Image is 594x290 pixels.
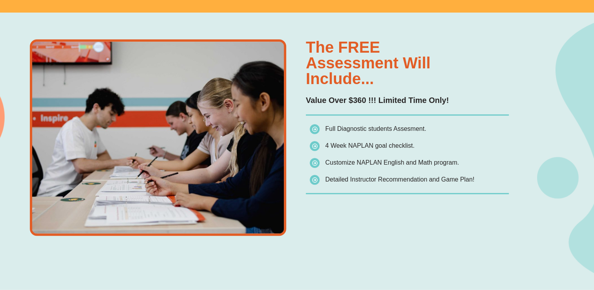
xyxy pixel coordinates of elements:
img: icon-list.png [310,175,320,185]
img: icon-list.png [310,124,320,134]
span: Full Diagnostic students Assesment. [325,125,426,132]
h3: The FREE assessment will include... [306,39,509,86]
span: 4 Week NAPLAN goal checklist. [325,142,414,149]
span: Detailed Instructor Recommendation and Game Plan! [325,176,474,183]
span: Customize NAPLAN English and Math program. [325,159,459,166]
div: 채팅 위젯 [459,202,594,290]
p: Value Over $360 !!! Limited Time Only! [306,94,509,106]
img: icon-list.png [310,158,320,168]
img: icon-list.png [310,141,320,151]
iframe: Chat Widget [459,202,594,290]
